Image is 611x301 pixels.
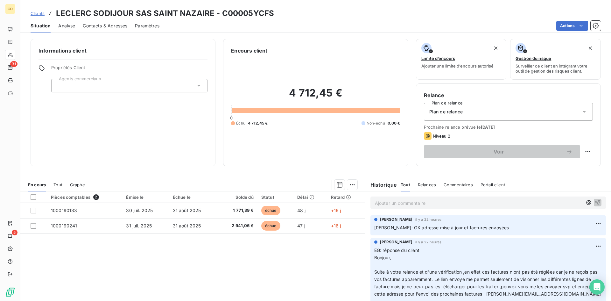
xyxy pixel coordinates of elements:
span: [PERSON_NAME] [380,239,413,245]
div: CD [5,4,15,14]
span: Limite d’encours [421,56,455,61]
span: Paramètres [135,23,159,29]
span: 1000190241 [51,223,77,228]
span: 47 j [297,223,305,228]
span: 31 juil. 2025 [126,223,152,228]
div: Pièces comptables [51,194,118,200]
span: il y a 22 heures [415,240,441,244]
div: Retard [331,195,361,200]
div: Émise le [126,195,165,200]
span: il y a 22 heures [415,218,441,221]
span: 5 [12,230,18,235]
span: Plan de relance [429,109,463,115]
h3: LECLERC SODIJOUR SAS SAINT NAZAIRE - C00005YCFS [56,8,274,19]
span: Tout [53,182,62,187]
span: Situation [31,23,51,29]
span: Relances [418,182,436,187]
span: Clients [31,11,45,16]
span: Portail client [481,182,505,187]
span: 0 [230,115,233,120]
span: 31 [10,61,18,67]
span: 48 j [297,208,305,213]
span: 31 août 2025 [173,208,201,213]
h6: Encours client [231,47,267,54]
span: Ajouter une limite d’encours autorisé [421,63,494,68]
span: +16 j [331,208,341,213]
span: 1000190133 [51,208,77,213]
span: 2 [93,194,99,200]
a: Clients [31,10,45,17]
span: Graphe [70,182,85,187]
span: 31 août 2025 [173,223,201,228]
span: 1 771,39 € [221,207,253,214]
span: 30 juil. 2025 [126,208,153,213]
span: Propriétés Client [51,65,207,74]
span: Voir [432,149,566,154]
h6: Historique [365,181,397,189]
button: Voir [424,145,580,158]
div: Open Intercom Messenger [589,279,605,295]
span: Non-échu [367,120,385,126]
button: Limite d’encoursAjouter une limite d’encours autorisé [416,39,507,80]
span: Tout [401,182,410,187]
span: 2 941,06 € [221,223,253,229]
img: Logo LeanPay [5,287,15,297]
span: En cours [28,182,46,187]
span: Gestion du risque [516,56,551,61]
span: Prochaine relance prévue le [424,125,593,130]
div: Statut [261,195,290,200]
span: Analyse [58,23,75,29]
span: [DATE] [481,125,495,130]
span: échue [261,221,280,231]
div: Échue le [173,195,214,200]
span: 4 712,45 € [248,120,268,126]
h6: Informations client [39,47,207,54]
span: Échu [236,120,245,126]
span: [PERSON_NAME]: OK adresse mise à jour et factures envoyées [374,225,509,230]
button: Gestion du risqueSurveiller ce client en intégrant votre outil de gestion des risques client. [510,39,601,80]
span: Suite à votre relance et d'une vérification ,en effet ces factures n'ont pas été réglées car je n... [374,269,602,297]
span: Surveiller ce client en intégrant votre outil de gestion des risques client. [516,63,595,74]
span: Contacts & Adresses [83,23,127,29]
span: Niveau 2 [433,133,450,139]
span: 0,00 € [388,120,400,126]
span: échue [261,206,280,215]
div: Délai [297,195,323,200]
span: Commentaires [444,182,473,187]
div: Solde dû [221,195,253,200]
span: +16 j [331,223,341,228]
button: Actions [556,21,588,31]
input: Ajouter une valeur [57,83,62,89]
span: EG: réponse du client Bonjour, [374,247,419,260]
h2: 4 712,45 € [231,87,400,106]
span: [PERSON_NAME] [380,217,413,222]
h6: Relance [424,91,593,99]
